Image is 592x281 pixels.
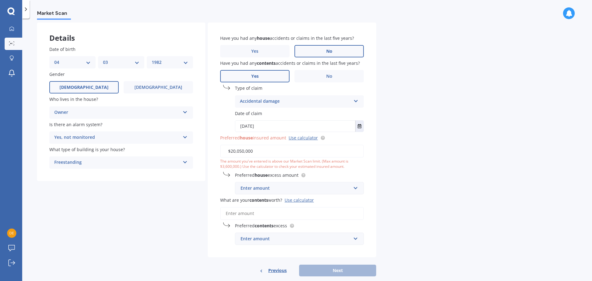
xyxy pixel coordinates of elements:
div: Details [37,23,205,41]
span: Date of claim [235,110,262,116]
span: Gender [49,71,65,77]
input: Enter amount [220,207,364,220]
span: Date of birth [49,46,76,52]
span: Is there an alarm system? [49,122,102,127]
span: Type of claim [235,85,262,91]
span: [DEMOGRAPHIC_DATA] [60,85,109,90]
span: Yes [251,49,258,54]
span: What type of building is your house? [49,147,125,152]
span: No [326,49,332,54]
span: [DEMOGRAPHIC_DATA] [134,85,182,90]
div: Use calculator [285,197,314,203]
span: What are your worth? [220,197,282,203]
input: Enter amount [220,145,364,158]
span: Previous [268,266,287,275]
span: Market Scan [37,10,71,19]
span: Have you had any accidents or claims in the last five years? [220,60,360,66]
b: house [240,135,253,141]
div: Enter amount [240,185,351,192]
button: Select date [355,121,364,132]
a: Use calculator [289,135,318,141]
span: No [326,74,332,79]
div: Enter amount [240,235,351,242]
img: d993f812d041729f4d6c79297e110dce [7,229,16,238]
span: Preferred insured amount [220,135,286,141]
div: Owner [54,109,180,116]
span: Have you had any accidents or claims in the last five years? [220,35,354,41]
span: Yes [251,74,259,79]
b: house [257,35,270,41]
b: contents [255,223,273,229]
span: Preferred excess [235,223,287,229]
span: Preferred excess amount [235,172,298,178]
span: Who lives in the house? [49,97,98,102]
b: contents [249,197,268,203]
div: The amount you've entered is above our Market Scan limit. (Max amount is $3,600,000.) Use the cal... [220,159,364,169]
div: Accidental damage [240,98,351,105]
div: Freestanding [54,159,180,166]
b: contents [257,60,276,66]
b: house [255,172,268,178]
div: Yes, not monitored [54,134,180,141]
